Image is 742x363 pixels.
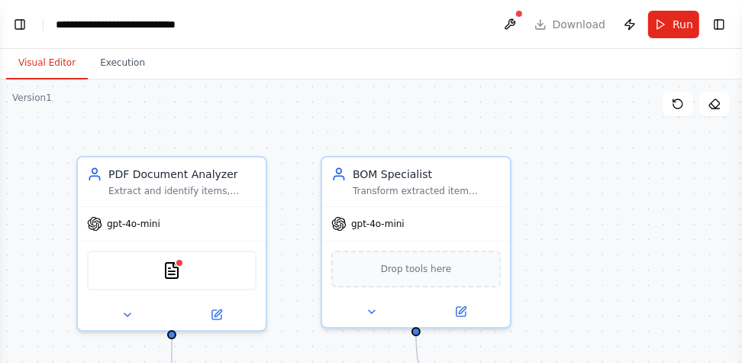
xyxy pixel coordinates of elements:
div: PDF Document Analyzer [108,167,256,182]
nav: breadcrumb [56,17,205,32]
button: Show right sidebar [708,14,730,35]
span: Run [673,17,693,32]
div: Version 1 [12,92,52,104]
span: gpt-4o-mini [351,218,405,230]
span: gpt-4o-mini [107,218,160,230]
div: PDF Document AnalyzerExtract and identify items, components, and materials from PDF documents wit... [76,156,267,332]
button: Open in side panel [173,306,260,324]
button: Execution [88,47,157,79]
img: PDFSearchTool [163,261,181,280]
button: Visual Editor [6,47,88,79]
div: BOM SpecialistTransform extracted item information into structured, professional bills of materia... [321,156,511,329]
div: Extract and identify items, components, and materials from PDF documents with high accuracy, focu... [108,185,256,197]
div: Transform extracted item information into structured, professional bills of materials following i... [353,185,501,197]
div: BOM Specialist [353,167,501,182]
button: Open in side panel [418,303,504,321]
span: Drop tools here [381,261,452,277]
button: Show left sidebar [9,14,31,35]
button: Run [648,11,699,38]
